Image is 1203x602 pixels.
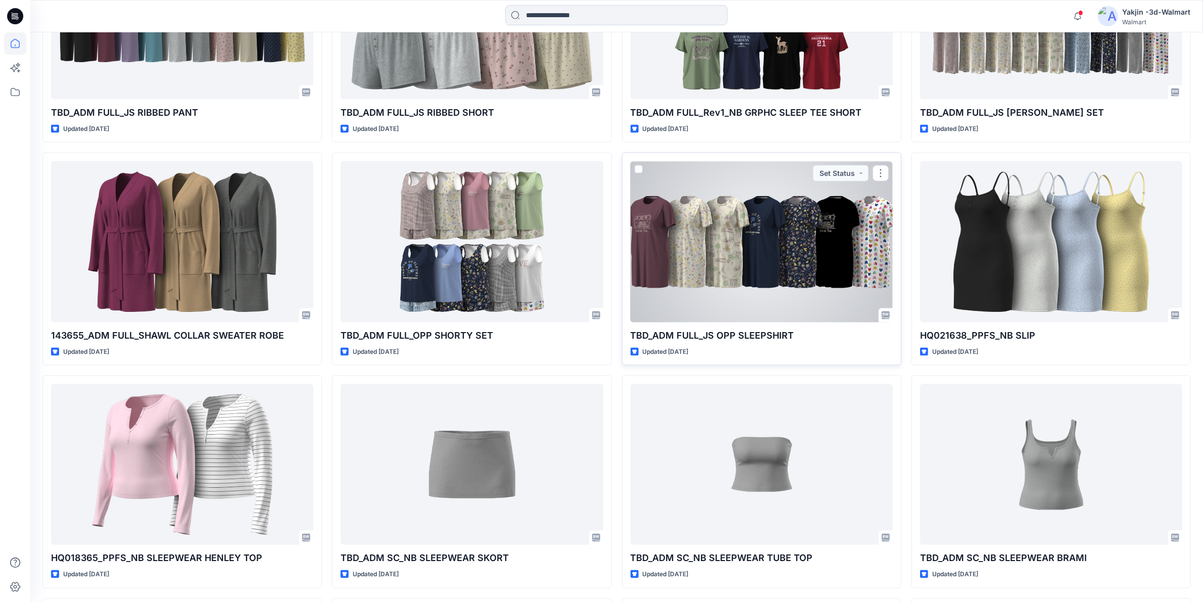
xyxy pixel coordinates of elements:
p: Updated [DATE] [932,347,978,357]
p: TBD_ADM SC_NB SLEEPWEAR BRAMI [920,551,1182,565]
p: Updated [DATE] [63,124,109,134]
p: TBD_ADM FULL_Rev1_NB GRPHC SLEEP TEE SHORT [631,106,893,120]
p: Updated [DATE] [643,347,689,357]
a: TBD_ADM FULL_OPP SHORTY SET [341,161,603,322]
p: Updated [DATE] [353,124,399,134]
a: TBD_ADM SC_NB SLEEPWEAR BRAMI [920,384,1182,545]
p: TBD_ADM FULL_JS OPP SLEEPSHIRT [631,329,893,343]
p: Updated [DATE] [643,569,689,580]
p: TBD_ADM FULL_OPP SHORTY SET [341,329,603,343]
div: Walmart [1122,18,1190,26]
p: Updated [DATE] [932,569,978,580]
a: TBD_ADM FULL_JS OPP SLEEPSHIRT [631,161,893,322]
a: TBD_ADM SC_NB SLEEPWEAR TUBE TOP [631,384,893,545]
a: HQ021638_PPFS_NB SLIP [920,161,1182,322]
a: TBD_ADM SC_NB SLEEPWEAR SKORT [341,384,603,545]
p: HQ021638_PPFS_NB SLIP [920,329,1182,343]
p: TBD_ADM SC_NB SLEEPWEAR SKORT [341,551,603,565]
img: avatar [1098,6,1118,26]
p: Updated [DATE] [353,569,399,580]
p: Updated [DATE] [643,124,689,134]
div: Yakjin -3d-Walmart [1122,6,1190,18]
p: Updated [DATE] [63,347,109,357]
p: TBD_ADM FULL_JS RIBBED PANT [51,106,313,120]
a: 143655_ADM FULL_SHAWL COLLAR SWEATER ROBE [51,161,313,322]
p: HQ018365_PPFS_NB SLEEPWEAR HENLEY TOP [51,551,313,565]
p: 143655_ADM FULL_SHAWL COLLAR SWEATER ROBE [51,329,313,343]
a: HQ018365_PPFS_NB SLEEPWEAR HENLEY TOP [51,384,313,545]
p: TBD_ADM FULL_JS RIBBED SHORT [341,106,603,120]
p: Updated [DATE] [63,569,109,580]
p: TBD_ADM FULL_JS [PERSON_NAME] SET [920,106,1182,120]
p: Updated [DATE] [353,347,399,357]
p: Updated [DATE] [932,124,978,134]
p: TBD_ADM SC_NB SLEEPWEAR TUBE TOP [631,551,893,565]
